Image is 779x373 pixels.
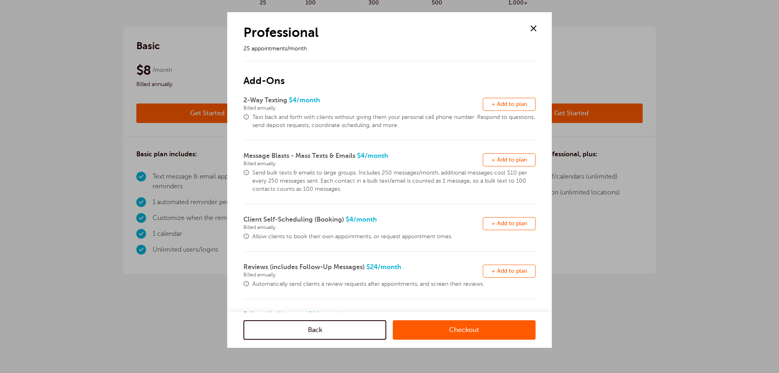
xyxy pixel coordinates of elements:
[483,153,536,166] button: + Add to plan
[243,161,483,166] span: Billed annually
[243,216,344,223] span: Client Self-Scheduling (Booking)
[491,220,527,226] span: + Add to plan
[483,265,536,278] button: + Add to plan
[243,311,307,318] span: Follow-Up Messages
[353,216,377,223] span: /month
[243,45,517,53] p: 25 appointments/month
[483,217,536,230] button: + Add to plan
[252,169,536,193] span: Send bulk texts & emails to large groups. Includes 250 messages/month, additional messages cost $...
[243,152,355,160] span: Message Blasts - Mass Texts & Emails
[243,263,365,271] span: Reviews (includes Follow-Up Messages)
[483,98,536,111] button: + Add to plan
[297,97,320,104] span: /month
[491,268,527,274] span: + Add to plan
[252,280,536,288] span: Automatically send clients a review requests after appointments, and screen their reviews.
[243,105,483,111] span: Billed annually
[243,224,483,230] span: Billed annually
[316,311,340,318] span: /month
[243,97,287,104] span: 2-Way Texting
[393,320,536,340] a: Checkout
[243,152,483,166] span: $4
[252,233,536,241] span: Allow clients to book their own appointments, or request appointment times.
[243,320,386,340] a: Back
[491,157,527,163] span: + Add to plan
[243,272,483,278] span: Billed annually
[491,101,527,107] span: + Add to plan
[378,263,401,271] span: /month
[252,113,536,129] span: Text back and forth with clients without giving them your personal cell phone number. Respond to ...
[243,61,536,87] h2: Add-Ons
[365,152,388,160] span: /month
[243,24,517,41] h1: Professional
[243,216,483,230] span: $4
